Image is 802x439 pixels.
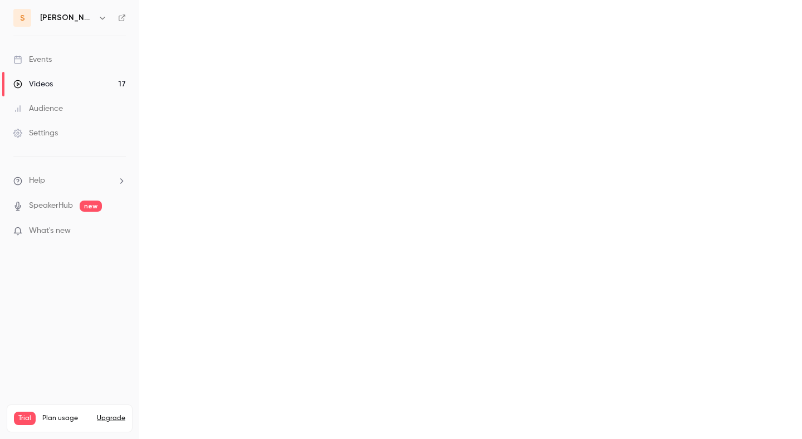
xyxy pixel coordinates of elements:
span: Plan usage [42,414,90,423]
span: s [20,12,25,24]
button: Upgrade [97,414,125,423]
span: What's new [29,225,71,237]
div: Settings [13,128,58,139]
h6: [PERSON_NAME] [40,12,94,23]
div: Audience [13,103,63,114]
span: Help [29,175,45,187]
a: SpeakerHub [29,200,73,212]
div: Videos [13,79,53,90]
span: new [80,201,102,212]
div: Events [13,54,52,65]
span: Trial [14,412,36,425]
li: help-dropdown-opener [13,175,126,187]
